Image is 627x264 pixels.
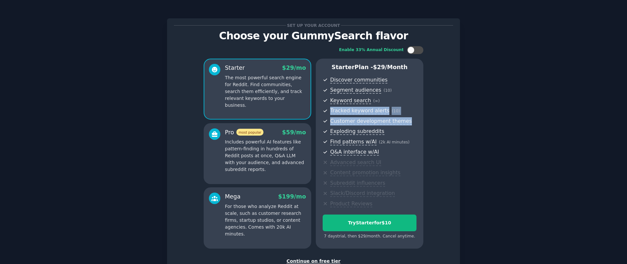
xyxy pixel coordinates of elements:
[330,149,379,156] span: Q&A interface w/AI
[330,87,381,94] span: Segment audiences
[225,64,245,72] div: Starter
[225,139,306,173] p: Includes powerful AI features like pattern-finding in hundreds of Reddit posts at once, Q&A LLM w...
[330,77,387,84] span: Discover communities
[373,64,408,70] span: $ 29 /month
[282,65,306,71] span: $ 29 /mo
[330,190,395,197] span: Slack/Discord integration
[392,109,400,113] span: ( 10 )
[174,30,453,42] p: Choose your GummySearch flavor
[330,180,385,187] span: Subreddit influencers
[330,200,372,207] span: Product Reviews
[330,97,371,104] span: Keyword search
[383,88,392,93] span: ( 10 )
[330,128,384,135] span: Exploding subreddits
[282,129,306,136] span: $ 59 /mo
[323,63,416,71] p: Starter Plan -
[323,215,416,231] button: TryStarterfor$10
[330,107,389,114] span: Tracked keyword alerts
[225,128,263,137] div: Pro
[225,193,241,201] div: Mega
[330,139,377,145] span: Find patterns w/AI
[339,47,404,53] div: Enable 33% Annual Discount
[323,219,416,226] div: Try Starter for $10
[379,140,410,144] span: ( 2k AI minutes )
[225,203,306,237] p: For those who analyze Reddit at scale, such as customer research firms, startup studios, or conte...
[278,193,306,200] span: $ 199 /mo
[330,159,381,166] span: Advanced search UI
[373,99,380,103] span: ( ∞ )
[236,129,264,136] span: most popular
[323,234,416,239] div: 7 days trial, then $ 29 /month . Cancel anytime.
[330,118,412,125] span: Customer development themes
[225,74,306,109] p: The most powerful search engine for Reddit. Find communities, search them efficiently, and track ...
[286,22,341,29] span: Set up your account
[330,169,400,176] span: Content promotion insights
